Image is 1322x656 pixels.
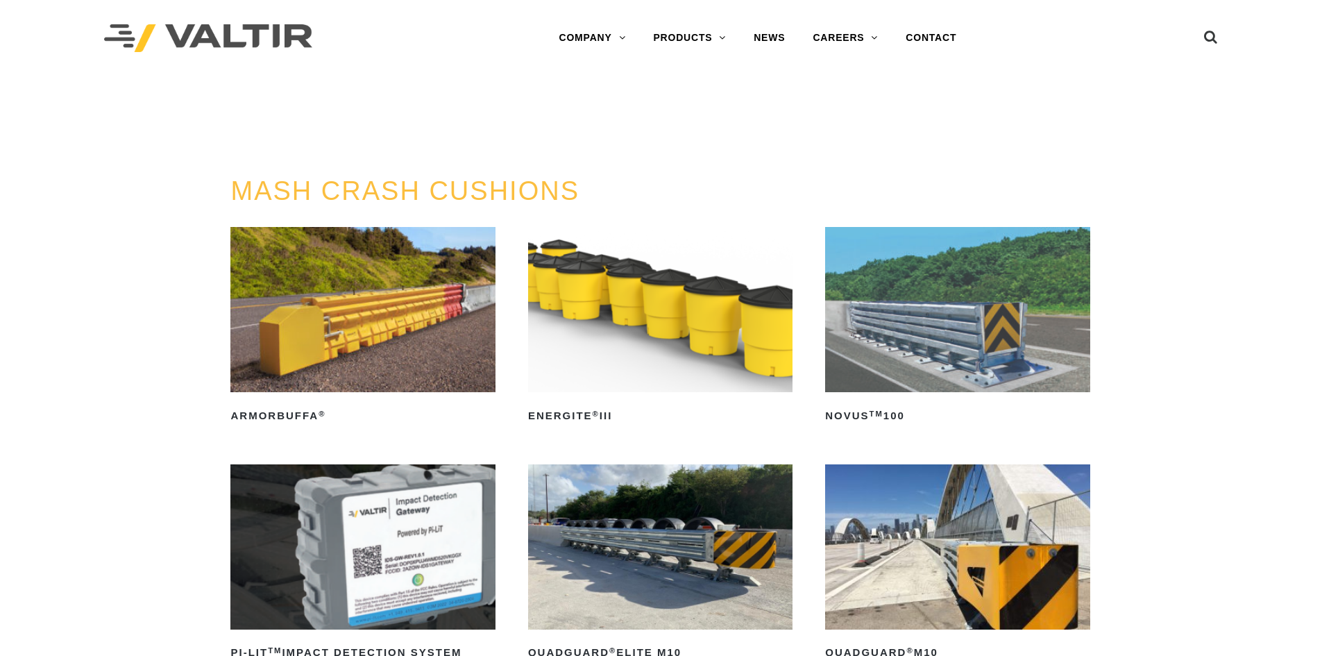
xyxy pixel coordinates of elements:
sup: TM [870,410,883,418]
sup: TM [268,646,282,655]
h2: ENERGITE III [528,405,793,427]
h2: ArmorBuffa [230,405,495,427]
h2: NOVUS 100 [825,405,1090,427]
sup: ® [319,410,325,418]
a: MASH CRASH CUSHIONS [230,176,579,205]
sup: ® [906,646,913,655]
a: ArmorBuffa® [230,227,495,427]
img: Valtir [104,24,312,53]
sup: ® [593,410,600,418]
sup: ® [609,646,616,655]
a: COMPANY [545,24,639,52]
a: PRODUCTS [639,24,740,52]
a: CAREERS [799,24,892,52]
a: NOVUSTM100 [825,227,1090,427]
a: CONTACT [892,24,970,52]
a: NEWS [740,24,799,52]
a: ENERGITE®III [528,227,793,427]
